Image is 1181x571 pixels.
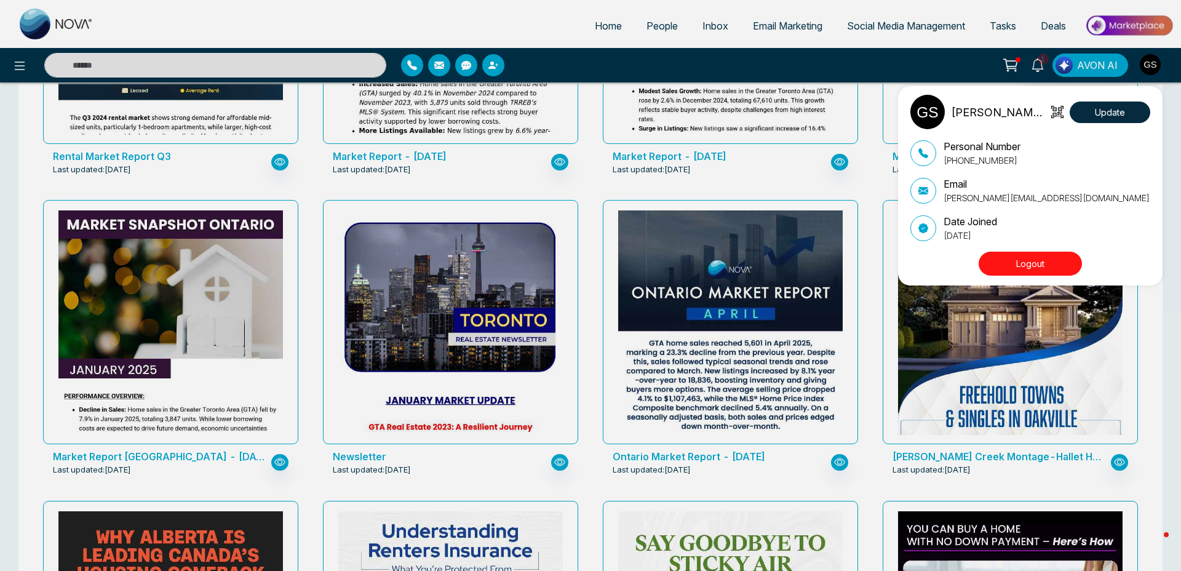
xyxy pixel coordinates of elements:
[979,252,1082,276] button: Logout
[944,229,997,242] p: [DATE]
[944,177,1150,191] p: Email
[944,191,1150,204] p: [PERSON_NAME][EMAIL_ADDRESS][DOMAIN_NAME]
[1070,102,1150,123] button: Update
[951,104,1048,121] p: [PERSON_NAME] [PERSON_NAME]
[944,139,1020,154] p: Personal Number
[944,214,997,229] p: Date Joined
[1139,529,1169,559] iframe: Intercom live chat
[944,154,1020,167] p: [PHONE_NUMBER]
